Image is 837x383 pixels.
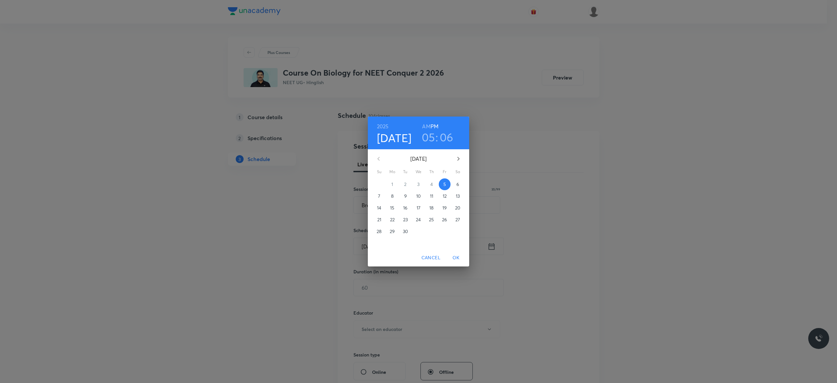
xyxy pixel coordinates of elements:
[377,228,382,235] p: 28
[452,202,464,214] button: 20
[442,216,447,223] p: 26
[400,169,411,175] span: Tu
[456,193,460,199] p: 13
[436,130,438,144] h3: :
[426,190,437,202] button: 11
[431,122,438,131] button: PM
[429,216,434,223] p: 25
[439,202,451,214] button: 19
[446,252,467,264] button: OK
[422,130,435,144] button: 05
[421,254,440,262] span: Cancel
[439,178,451,190] button: 5
[419,252,443,264] button: Cancel
[442,205,447,211] p: 19
[400,214,411,226] button: 23
[422,122,430,131] button: AM
[373,226,385,237] button: 28
[386,169,398,175] span: Mo
[452,214,464,226] button: 27
[448,254,464,262] span: OK
[373,202,385,214] button: 14
[413,214,424,226] button: 24
[439,169,451,175] span: Fr
[373,190,385,202] button: 7
[400,190,411,202] button: 9
[452,169,464,175] span: Sa
[378,193,380,199] p: 7
[413,202,424,214] button: 17
[426,169,437,175] span: Th
[443,193,447,199] p: 12
[456,181,459,188] p: 6
[416,193,421,199] p: 10
[386,202,398,214] button: 15
[429,205,434,211] p: 18
[452,178,464,190] button: 6
[400,202,411,214] button: 16
[373,169,385,175] span: Su
[417,205,420,211] p: 17
[403,228,408,235] p: 30
[390,216,395,223] p: 22
[443,181,446,188] p: 5
[400,226,411,237] button: 30
[377,122,389,131] button: 2025
[391,193,394,199] p: 8
[439,214,451,226] button: 26
[413,190,424,202] button: 10
[390,205,394,211] p: 15
[455,216,460,223] p: 27
[403,205,407,211] p: 16
[386,226,398,237] button: 29
[430,193,433,199] p: 11
[455,205,460,211] p: 20
[426,202,437,214] button: 18
[377,131,412,145] button: [DATE]
[386,155,451,163] p: [DATE]
[413,169,424,175] span: We
[416,216,421,223] p: 24
[386,214,398,226] button: 22
[386,190,398,202] button: 8
[373,214,385,226] button: 21
[439,190,451,202] button: 12
[440,130,453,144] button: 06
[404,193,407,199] p: 9
[377,216,381,223] p: 21
[452,190,464,202] button: 13
[426,214,437,226] button: 25
[403,216,408,223] p: 23
[377,205,381,211] p: 14
[390,228,395,235] p: 29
